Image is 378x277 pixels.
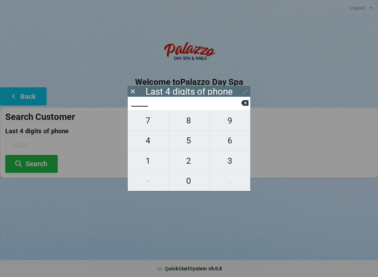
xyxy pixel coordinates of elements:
button: 6 [209,131,250,151]
span: 0 [169,174,209,188]
div: Last 4 digits of phone [146,88,233,95]
span: 2 [169,154,209,168]
button: 1 [128,151,169,171]
button: 7 [128,110,169,131]
span: 9 [209,113,250,128]
span: 4 [128,133,168,148]
span: 1 [128,154,168,168]
button: 9 [209,110,250,131]
button: 5 [169,131,210,151]
button: 3 [209,151,250,171]
span: 3 [209,154,250,168]
span: 5 [169,133,209,148]
span: 6 [209,133,250,148]
button: 8 [169,110,210,131]
button: 2 [169,151,210,171]
span: 8 [169,113,209,128]
button: 0 [169,171,210,191]
span: 7 [128,113,168,128]
button: 4 [128,131,169,151]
